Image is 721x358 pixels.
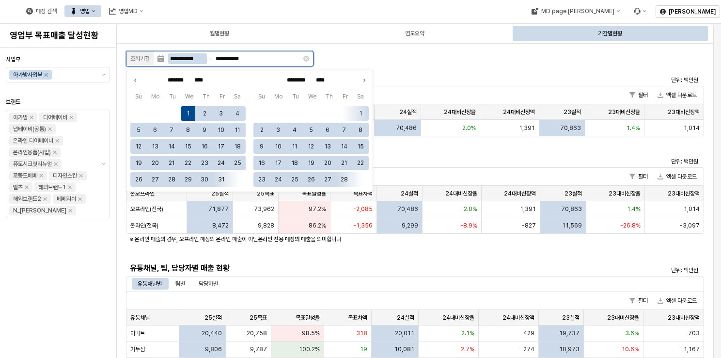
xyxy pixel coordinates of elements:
[304,123,318,137] button: 2025-02-05
[13,159,52,169] div: 퓨토시크릿리뉴얼
[353,139,368,154] button: 2025-02-15
[214,172,228,187] button: 2025-01-31
[212,222,229,229] span: 8,472
[258,236,311,243] strong: 온라인 전용 매장의 매출
[353,92,369,101] span: Sa
[13,70,42,80] div: 아가방사업부
[130,205,163,213] span: 오프라인(전국)
[287,139,302,154] button: 2025-02-11
[271,172,285,187] button: 2025-02-24
[654,89,701,101] button: 엑셀 다운로드
[607,314,639,322] span: 23대비신장율
[103,5,149,17] button: 영업MD
[48,127,52,131] div: Remove 냅베이비(공통)
[562,222,582,229] span: 11,569
[337,123,351,137] button: 2025-02-07
[353,329,367,337] span: -318
[13,194,41,204] div: 해외브랜드2
[214,106,228,121] button: 2025-01-03
[353,123,368,137] button: 2025-02-08
[164,123,179,137] button: 2025-01-07
[250,314,267,322] span: 25목표
[598,28,622,39] div: 기간별현황
[38,182,66,192] div: 해외브랜드1
[503,108,535,116] span: 24대비신장액
[320,123,335,137] button: 2025-02-06
[680,222,700,229] span: -3,097
[626,89,652,101] button: 필터
[205,345,222,353] span: 9,806
[359,75,369,85] button: Next month
[181,172,195,187] button: 2025-01-29
[214,123,228,137] button: 2025-01-10
[148,156,162,170] button: 2025-01-20
[684,205,700,213] span: 1,014
[208,205,229,213] span: 71,877
[287,123,302,137] button: 2025-02-04
[130,345,145,353] span: 가두점
[353,106,368,121] button: 2025-02-01
[444,108,476,116] span: 24대비신장율
[458,345,474,353] span: -2.7%
[254,139,269,154] button: 2025-02-09
[202,329,222,337] span: 20,440
[654,171,701,182] button: 엑셀 다운로드
[302,329,320,337] span: 98.5%
[131,139,146,154] button: 2025-01-12
[254,172,269,187] button: 2025-02-23
[230,139,245,154] button: 2025-01-18
[13,124,46,134] div: 냅베이비(공통)
[668,314,700,322] span: 23대비신장액
[204,314,222,322] span: 25실적
[123,26,316,41] div: 월별현황
[164,172,179,187] button: 2025-01-28
[394,345,414,353] span: 10,081
[353,156,368,170] button: 2025-02-22
[399,108,417,116] span: 24실적
[338,92,352,101] span: Fr
[303,92,321,101] span: We
[626,295,652,307] button: 필터
[164,92,180,101] span: Tu
[181,106,195,121] button: 2025-01-01
[13,206,66,215] div: N_[PERSON_NAME]
[175,278,185,290] div: 팀별
[559,345,580,353] span: 10,973
[214,156,228,170] button: 2025-01-24
[36,8,57,15] div: 매장 검색
[395,329,414,337] span: 20,011
[20,5,63,17] button: 매장 검색
[199,278,218,290] div: 담당자별
[564,190,582,197] span: 23실적
[565,76,698,84] p: 단위: 백만원
[287,172,302,187] button: 2025-02-25
[197,156,212,170] button: 2025-01-23
[253,92,269,101] span: Su
[132,278,168,290] div: 유통채널별
[519,124,535,132] span: 1,391
[520,205,536,213] span: 1,391
[669,8,716,16] p: [PERSON_NAME]
[69,115,73,119] div: Remove 디어베이비
[250,345,267,353] span: 9,787
[13,182,23,192] div: 엘츠
[541,8,614,15] div: MD page [PERSON_NAME]
[230,92,246,101] span: Sa
[296,314,320,322] span: 목표달성율
[130,190,155,197] span: 온오프라인
[525,5,626,17] div: MD page 이동
[64,5,101,17] button: 영업
[181,156,195,170] button: 2025-01-22
[627,124,640,132] span: 1.4%
[303,56,309,62] button: Clear
[130,314,150,322] span: 유통채널
[525,5,626,17] button: MD page [PERSON_NAME]
[78,197,82,201] div: Remove 베베리쉬
[164,156,179,170] button: 2025-01-21
[401,190,418,197] span: 24실적
[337,156,351,170] button: 2025-02-21
[320,156,335,170] button: 2025-02-20
[654,295,701,307] button: 엑셀 다운로드
[320,172,335,187] button: 2025-02-27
